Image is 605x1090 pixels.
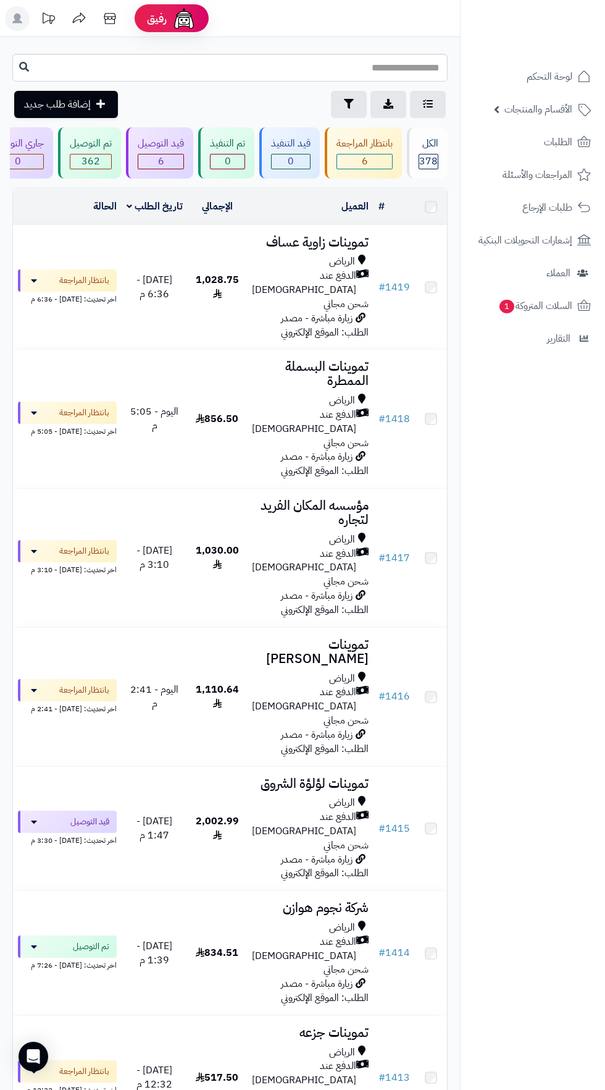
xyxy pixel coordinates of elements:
[378,821,410,836] a: #1415
[468,258,598,288] a: العملاء
[419,137,438,151] div: الكل
[18,958,117,971] div: اخر تحديث: [DATE] - 7:26 م
[19,1042,48,1071] div: Open Intercom Messenger
[252,901,369,915] h3: شركة نجوم هوازن
[252,360,369,388] h3: تموينات البسملة الممطرة
[136,814,172,843] span: [DATE] - 1:47 م
[252,499,369,527] h3: مؤسسه المكان الفريد لتجاره
[272,154,310,169] span: 0
[337,154,392,169] span: 6
[196,543,239,572] span: 1,030.00
[378,821,385,836] span: #
[281,449,369,478] span: زيارة مباشرة - مصدر الطلب: الموقع الإلكتروني
[378,945,410,960] a: #1414
[468,193,598,222] a: طلبات الإرجاع
[329,1046,355,1060] span: الرياض
[468,62,598,91] a: لوحة التحكم
[252,1059,356,1088] span: الدفع عند [DEMOGRAPHIC_DATA]
[378,280,410,295] a: #1419
[281,588,369,617] span: زيارة مباشرة - مصدر الطلب: الموقع الإلكتروني
[59,684,109,696] span: بانتظار المراجعة
[323,574,369,589] span: شحن مجاني
[196,682,239,711] span: 1,110.64
[329,255,355,269] span: الرياض
[33,6,64,34] a: تحديثات المنصة
[252,408,356,436] span: الدفع عند [DEMOGRAPHIC_DATA]
[202,199,233,214] a: الإجمالي
[130,682,178,711] span: اليوم - 2:41 م
[468,226,598,255] a: إشعارات التحويلات البنكية
[59,274,109,287] span: بانتظار المراجعة
[546,264,570,282] span: العملاء
[378,945,385,960] span: #
[544,133,572,151] span: الطلبات
[378,551,410,565] a: #1417
[70,816,109,828] span: قيد التوصيل
[196,127,257,179] a: تم التنفيذ 0
[196,272,239,302] span: 1,028.75
[257,127,322,179] a: قيد التنفيذ 0
[73,940,109,953] span: تم التوصيل
[56,127,123,179] a: تم التوصيل 362
[70,137,112,151] div: تم التوصيل
[172,6,196,31] img: ai-face.png
[323,436,369,450] span: شحن مجاني
[378,551,385,565] span: #
[468,160,598,190] a: المراجعات والأسئلة
[93,199,117,214] a: الحالة
[281,311,369,340] span: زيارة مباشرة - مصدر الطلب: الموقع الإلكتروني
[136,272,172,302] span: [DATE] - 6:36 م
[211,154,244,169] span: 0
[196,412,238,426] span: 856.50
[281,852,369,881] span: زيارة مباشرة - مصدر الطلب: الموقع الإلكتروني
[322,127,404,179] a: بانتظار المراجعة 6
[138,137,184,151] div: قيد التوصيل
[138,154,183,169] span: 6
[329,394,355,408] span: الرياض
[378,280,385,295] span: #
[547,330,570,347] span: التقارير
[252,685,356,714] span: الدفع عند [DEMOGRAPHIC_DATA]
[70,154,111,169] span: 362
[147,11,167,26] span: رفيق
[196,945,238,960] span: 834.51
[18,292,117,305] div: اخر تحديث: [DATE] - 6:36 م
[281,976,369,1005] span: زيارة مباشرة - مصدر الطلب: الموقع الإلكتروني
[136,939,172,968] span: [DATE] - 1:39 م
[18,424,117,437] div: اخر تحديث: [DATE] - 5:05 م
[196,814,239,843] span: 2,002.99
[341,199,369,214] a: العميل
[378,412,410,426] a: #1418
[504,101,572,118] span: الأقسام والمنتجات
[252,547,356,575] span: الدفع عند [DEMOGRAPHIC_DATA]
[378,199,385,214] a: #
[59,407,109,419] span: بانتظار المراجعة
[323,713,369,728] span: شحن مجاني
[323,838,369,853] span: شحن مجاني
[252,935,356,963] span: الدفع عند [DEMOGRAPHIC_DATA]
[59,1065,109,1078] span: بانتظار المراجعة
[468,127,598,157] a: الطلبات
[468,291,598,321] a: السلات المتروكة1
[18,701,117,714] div: اخر تحديث: [DATE] - 2:41 م
[196,1070,238,1085] span: 517.50
[404,127,450,179] a: الكل378
[468,324,598,353] a: التقارير
[419,154,438,169] span: 378
[252,269,356,297] span: الدفع عند [DEMOGRAPHIC_DATA]
[252,638,369,666] h3: تموينات [PERSON_NAME]
[329,796,355,810] span: الرياض
[59,545,109,557] span: بانتظار المراجعة
[323,962,369,977] span: شحن مجاني
[18,562,117,575] div: اخر تحديث: [DATE] - 3:10 م
[378,412,385,426] span: #
[323,297,369,311] span: شحن مجاني
[18,833,117,846] div: اخر تحديث: [DATE] - 3:30 م
[123,127,196,179] a: قيد التوصيل 6
[499,300,514,313] span: 1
